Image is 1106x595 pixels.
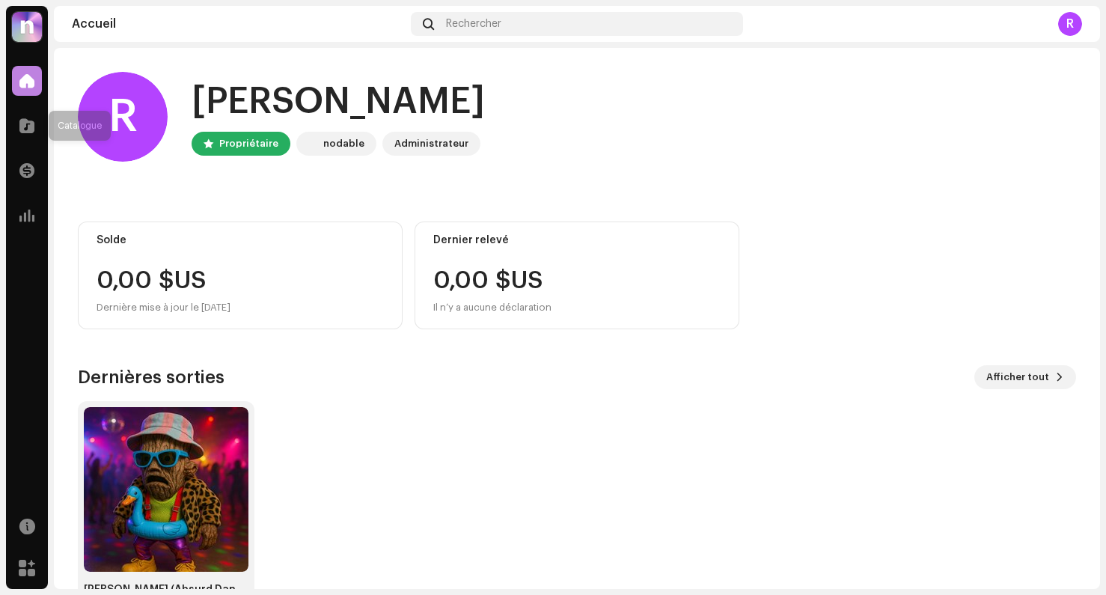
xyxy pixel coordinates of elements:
div: nodable [323,135,364,153]
span: Rechercher [446,18,501,30]
div: Accueil [72,18,405,30]
div: Il n’y a aucune déclaration [433,299,552,317]
div: R [1058,12,1082,36]
img: 39a81664-4ced-4598-a294-0293f18f6a76 [12,12,42,42]
div: Dernier relevé [433,234,721,246]
h3: Dernières sorties [78,365,224,389]
button: Afficher tout [974,365,1076,389]
div: Solde [97,234,384,246]
img: 513c6667-dcef-4fbc-9d60-f01a681fee7b [84,407,248,572]
div: [PERSON_NAME] [192,78,485,126]
re-o-card-value: Dernier relevé [415,222,739,329]
div: R [78,72,168,162]
img: 39a81664-4ced-4598-a294-0293f18f6a76 [299,135,317,153]
re-o-card-value: Solde [78,222,403,329]
span: Afficher tout [986,362,1049,392]
div: Dernière mise à jour le [DATE] [97,299,384,317]
div: Propriétaire [219,135,278,153]
div: Administrateur [394,135,468,153]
